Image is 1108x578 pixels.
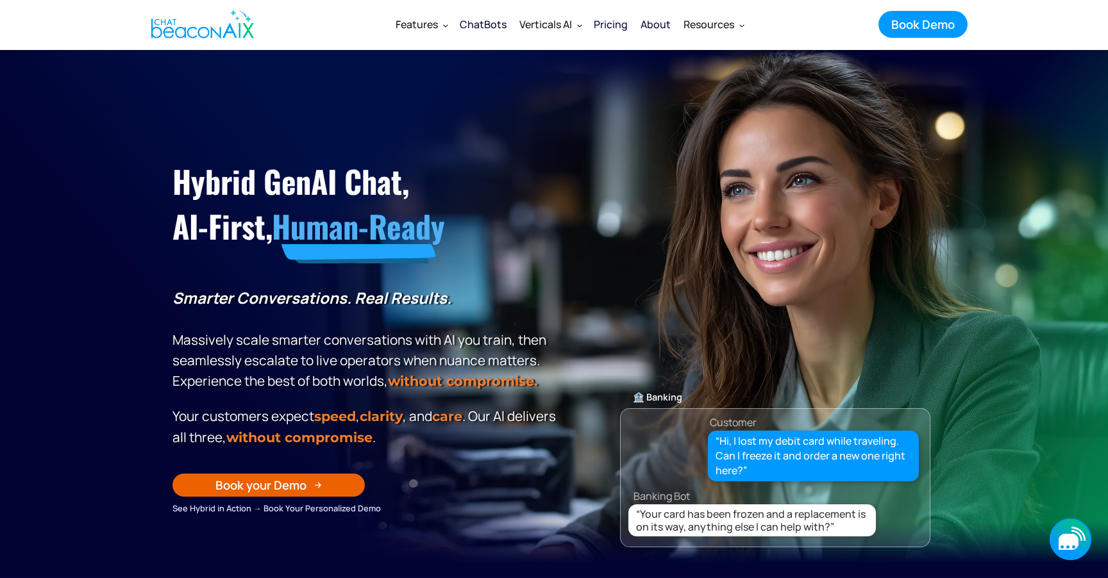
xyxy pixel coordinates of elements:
[272,203,444,249] span: Human-Ready
[389,9,453,40] div: Features
[443,22,448,28] img: Dropdown
[140,2,261,47] a: home
[396,15,438,33] div: Features
[172,474,365,497] a: Book your Demo
[577,22,582,28] img: Dropdown
[172,159,560,249] h1: Hybrid GenAI Chat, AI-First,
[453,8,513,41] a: ChatBots
[388,373,537,389] strong: without compromise.
[710,413,757,431] div: Customer
[594,15,628,33] div: Pricing
[432,408,462,424] span: care
[172,406,560,448] p: Your customers expect , , and . Our Al delivers all three, .
[878,11,968,38] a: Book Demo
[172,287,451,308] strong: Smarter Conversations. Real Results.
[621,388,930,406] div: 🏦 Banking
[587,8,634,41] a: Pricing
[460,15,507,33] div: ChatBots
[891,16,955,33] div: Book Demo
[716,434,912,479] div: “Hi, I lost my debit card while traveling. Can I freeze it and order a new one right here?”
[172,288,560,392] p: Massively scale smarter conversations with AI you train, then seamlessly escalate to live operato...
[519,15,572,33] div: Verticals AI
[739,22,744,28] img: Dropdown
[215,477,306,493] div: Book your Demo
[314,481,322,489] img: Arrow
[684,15,734,33] div: Resources
[634,8,677,41] a: About
[641,15,671,33] div: About
[172,501,560,515] div: See Hybrid in Action → Book Your Personalized Demo
[314,408,356,424] strong: speed
[360,408,403,424] span: clarity
[226,429,373,445] span: without compromise
[677,9,750,40] div: Resources
[513,9,587,40] div: Verticals AI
